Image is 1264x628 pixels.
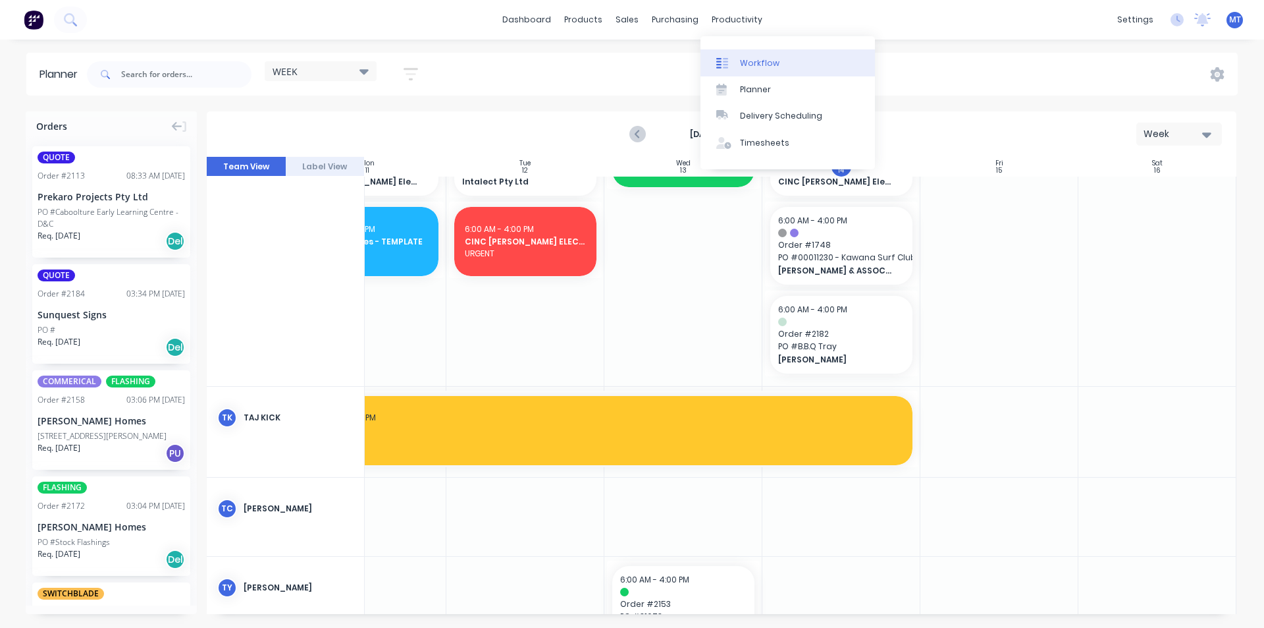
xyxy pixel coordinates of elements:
[126,170,185,182] div: 08:33 AM [DATE]
[126,288,185,300] div: 03:34 PM [DATE]
[778,341,905,353] span: PO # B.B.Q Tray
[609,10,645,30] div: sales
[207,157,286,177] button: Team View
[38,324,55,336] div: PO #
[36,119,67,133] span: Orders
[38,442,80,454] span: Req. [DATE]
[519,159,531,167] div: Tue
[38,520,185,534] div: [PERSON_NAME] Homes
[705,10,769,30] div: productivity
[165,337,185,357] div: Del
[522,167,528,174] div: 12
[656,128,787,140] strong: [DATE] - [DATE]
[38,206,185,230] div: PO #Caboolture Early Learning Centre - D&C
[38,536,110,548] div: PO #Stock Flashings
[286,157,365,177] button: Label View
[217,499,237,519] div: TC
[1152,159,1163,167] div: Sat
[365,167,369,174] div: 11
[307,424,902,436] span: PAINTING
[1154,167,1161,174] div: 16
[38,430,167,442] div: [STREET_ADDRESS][PERSON_NAME]
[1229,14,1241,26] span: MT
[700,76,875,103] a: Planner
[778,354,892,366] span: [PERSON_NAME]
[244,582,354,594] div: [PERSON_NAME]
[38,482,87,494] span: FLASHING
[465,248,586,260] span: URGENT
[680,167,687,174] div: 13
[620,574,689,585] span: 6:00 AM - 4:00 PM
[38,288,85,300] div: Order # 2184
[700,103,875,129] a: Delivery Scheduling
[38,336,80,348] span: Req. [DATE]
[126,500,185,512] div: 03:04 PM [DATE]
[38,152,75,163] span: QUOTE
[38,376,101,387] span: COMMERICAL
[24,10,43,30] img: Factory
[778,252,905,264] span: PO # 00011230 - Kawana Surf Club
[1111,10,1160,30] div: settings
[244,412,354,424] div: Taj Kick
[217,408,237,428] div: TK
[996,167,1002,174] div: 15
[38,500,85,512] div: Order # 2172
[165,443,185,463] div: PU
[778,265,892,277] span: [PERSON_NAME] & ASSOCIATES
[244,503,354,515] div: [PERSON_NAME]
[360,159,375,167] div: Mon
[38,270,75,281] span: QUOTE
[106,376,155,387] span: FLASHING
[38,548,80,560] span: Req. [DATE]
[778,304,847,315] span: 6:00 AM - 4:00 PM
[38,308,185,322] div: Sunquest Signs
[273,65,298,78] span: WEEK
[307,436,902,448] span: FACTORY
[38,414,185,428] div: [PERSON_NAME] Homes
[1144,127,1204,141] div: Week
[700,49,875,76] a: Workflow
[558,10,609,30] div: products
[307,248,428,260] span: TEMPLATE
[165,231,185,251] div: Del
[1136,123,1222,146] button: Week
[38,394,85,406] div: Order # 2158
[700,130,875,156] a: Timesheets
[838,167,844,174] div: 14
[38,190,185,204] div: Prekaro Projects Pty Ltd
[740,137,789,149] div: Timesheets
[778,328,905,340] span: Order # 2182
[740,84,771,96] div: Planner
[39,67,84,82] div: Planner
[620,598,747,610] span: Order # 2153
[465,223,534,235] span: 6:00 AM - 4:00 PM
[778,215,847,226] span: 6:00 AM - 4:00 PM
[645,10,705,30] div: purchasing
[620,611,747,623] span: PO # 31073
[676,159,691,167] div: Wed
[307,236,428,248] span: LJM Tiny Homes - TEMPLATE
[778,239,905,251] span: Order # 1748
[38,230,80,242] span: Req. [DATE]
[121,61,251,88] input: Search for orders...
[165,550,185,569] div: Del
[465,236,586,248] span: CINC [PERSON_NAME] ELECTRICAL
[38,588,104,600] span: SWITCHBLADE
[740,57,779,69] div: Workflow
[126,394,185,406] div: 03:06 PM [DATE]
[740,110,822,122] div: Delivery Scheduling
[995,159,1003,167] div: Fri
[217,578,237,598] div: TY
[38,170,85,182] div: Order # 2113
[496,10,558,30] a: dashboard
[307,412,376,423] span: 6:00 AM - 4:00 PM
[307,223,375,235] span: 10:00 AM - 1:00 PM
